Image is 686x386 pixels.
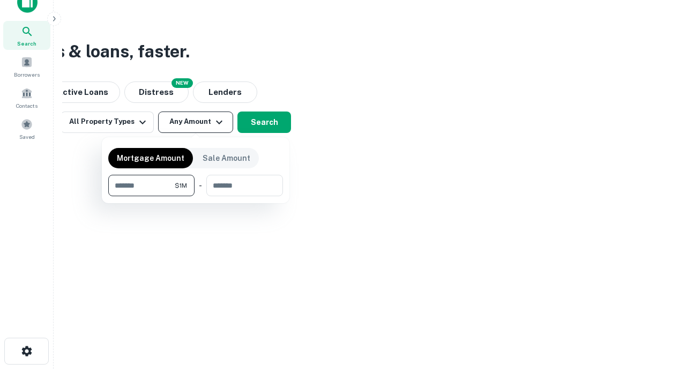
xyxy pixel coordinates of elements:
[199,175,202,196] div: -
[632,300,686,352] iframe: Chat Widget
[117,152,184,164] p: Mortgage Amount
[175,181,187,190] span: $1M
[203,152,250,164] p: Sale Amount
